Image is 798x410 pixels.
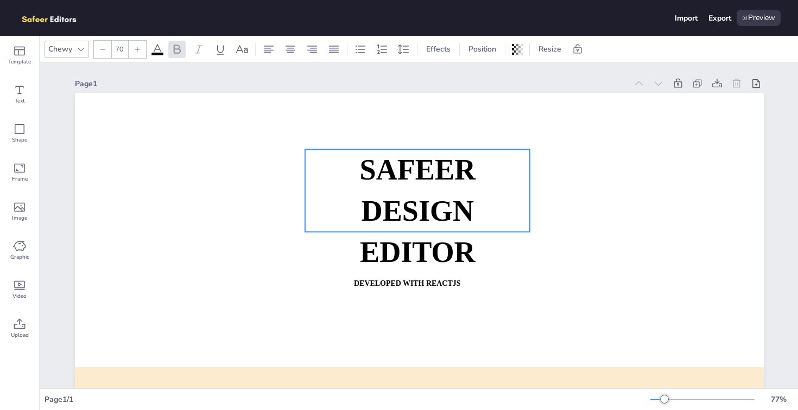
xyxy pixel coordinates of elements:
[8,57,31,66] span: Template
[75,79,627,89] div: Page 1
[354,279,460,287] strong: DEVELOPED WITH REACTJS
[12,292,27,300] span: Video
[45,394,650,405] div: Page 1 / 1
[708,13,731,23] div: Export
[15,97,25,105] span: Text
[424,44,453,54] span: Effects
[12,214,27,222] span: Image
[737,10,781,26] div: Preview
[12,175,28,183] span: Frame
[12,136,27,144] span: Shape
[765,394,791,405] div: 77 %
[17,10,92,26] img: logo.png
[466,44,498,54] span: Position
[46,42,74,56] div: Chewy
[359,153,476,185] strong: SAFEER
[675,13,698,23] div: Import
[360,195,476,268] strong: DESIGN EDITOR
[11,331,29,339] span: Upload
[10,253,29,261] span: Graphic
[536,44,563,54] span: Resize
